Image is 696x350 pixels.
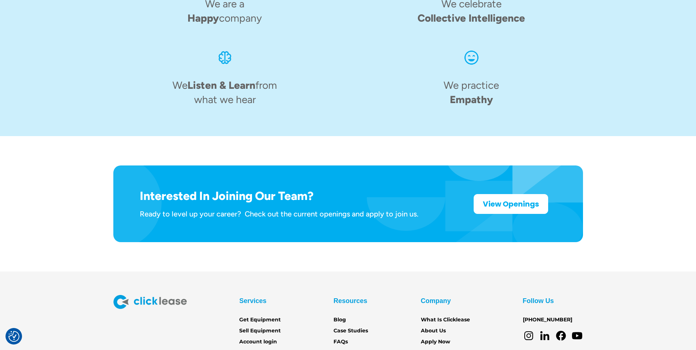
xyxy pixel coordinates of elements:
[239,327,281,335] a: Sell Equipment
[483,199,539,209] strong: View Openings
[421,338,450,346] a: Apply Now
[418,12,525,24] span: Collective Intelligence
[334,295,367,307] div: Resources
[170,78,280,107] h4: We from what we hear
[523,316,572,324] a: [PHONE_NUMBER]
[421,295,451,307] div: Company
[187,79,255,91] span: Listen & Learn
[8,331,19,342] img: Revisit consent button
[450,93,493,106] span: Empathy
[239,316,281,324] a: Get Equipment
[523,295,554,307] div: Follow Us
[239,295,266,307] div: Services
[140,189,418,203] h1: Interested In Joining Our Team?
[334,327,368,335] a: Case Studies
[8,331,19,342] button: Consent Preferences
[463,49,480,66] img: Smiling face icon
[334,338,348,346] a: FAQs
[444,78,499,107] h4: We practice
[421,316,470,324] a: What Is Clicklease
[113,295,187,309] img: Clicklease logo
[187,12,219,24] span: Happy
[334,316,346,324] a: Blog
[239,338,277,346] a: Account login
[421,327,446,335] a: About Us
[216,49,234,66] img: An icon of a brain
[140,209,418,219] div: Ready to level up your career? Check out the current openings and apply to join us.
[474,194,548,214] a: View Openings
